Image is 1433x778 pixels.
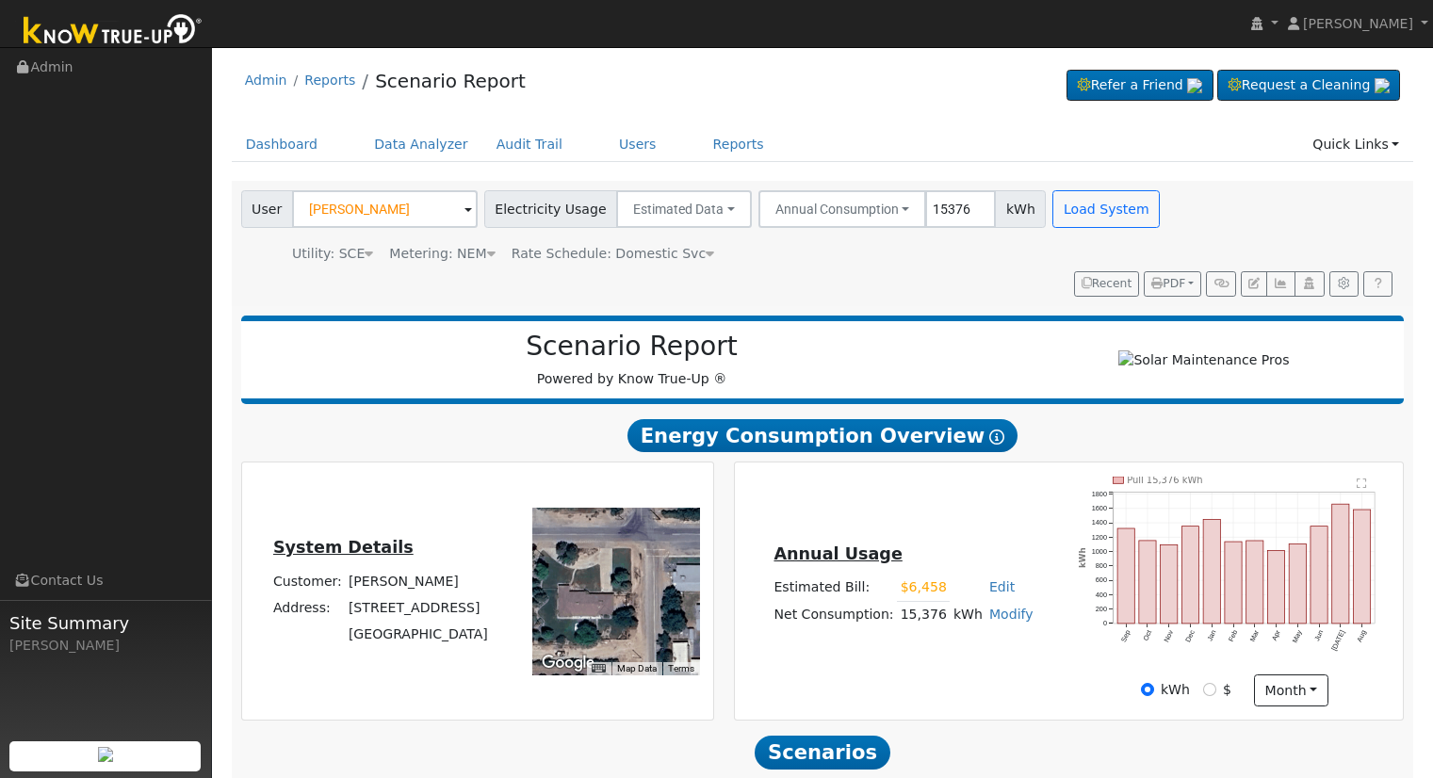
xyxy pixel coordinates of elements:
[1331,629,1348,653] text: [DATE]
[260,331,1003,363] h2: Scenario Report
[1203,683,1216,696] input: $
[1182,526,1199,624] rect: onclick=""
[1266,271,1295,298] button: Multi-Series Graph
[1118,350,1289,370] img: Solar Maintenance Pros
[1092,547,1107,556] text: 1000
[1184,628,1197,643] text: Dec
[592,662,605,675] button: Keyboard shortcuts
[1187,78,1202,93] img: retrieve
[995,190,1046,228] span: kWh
[771,575,897,602] td: Estimated Bill:
[1295,271,1324,298] button: Login As
[1067,70,1213,102] a: Refer a Friend
[1292,628,1305,644] text: May
[668,663,694,673] a: Terms (opens in new tab)
[537,651,599,675] img: Google
[537,651,599,675] a: Open this area in Google Maps (opens a new window)
[1096,561,1107,570] text: 800
[1151,277,1185,290] span: PDF
[482,127,577,162] a: Audit Trail
[1119,629,1132,644] text: Sep
[1223,680,1231,700] label: $
[1092,504,1107,512] text: 1600
[1329,271,1359,298] button: Settings
[269,594,345,621] td: Address:
[1333,504,1350,624] rect: onclick=""
[1117,528,1134,624] rect: onclick=""
[699,127,778,162] a: Reports
[1303,16,1413,31] span: [PERSON_NAME]
[304,73,355,88] a: Reports
[251,331,1014,389] div: Powered by Know True-Up ®
[897,601,950,628] td: 15,376
[950,601,985,628] td: kWh
[1096,591,1107,599] text: 400
[1092,518,1107,527] text: 1400
[389,244,495,264] div: Metering: NEM
[1254,674,1328,706] button: month
[1241,271,1267,298] button: Edit User
[241,190,293,228] span: User
[1079,547,1088,568] text: kWh
[1290,543,1307,624] rect: onclick=""
[1092,490,1107,498] text: 1800
[1247,541,1264,624] rect: onclick=""
[245,73,287,88] a: Admin
[1096,605,1107,613] text: 200
[273,538,414,557] u: System Details
[1375,78,1390,93] img: retrieve
[755,736,889,770] span: Scenarios
[1204,519,1221,624] rect: onclick=""
[1363,271,1392,298] a: Help Link
[627,419,1018,453] span: Energy Consumption Overview
[989,579,1015,594] a: Edit
[345,568,491,594] td: [PERSON_NAME]
[345,621,491,647] td: [GEOGRAPHIC_DATA]
[1298,127,1413,162] a: Quick Links
[1206,629,1218,643] text: Jan
[1311,526,1328,624] rect: onclick=""
[1161,544,1178,624] rect: onclick=""
[14,10,212,53] img: Know True-Up
[773,544,902,563] u: Annual Usage
[616,190,752,228] button: Estimated Data
[98,747,113,762] img: retrieve
[269,568,345,594] td: Customer:
[617,662,657,675] button: Map Data
[989,430,1004,445] i: Show Help
[758,190,927,228] button: Annual Consumption
[1052,190,1160,228] button: Load System
[1161,680,1190,700] label: kWh
[9,636,202,656] div: [PERSON_NAME]
[375,70,526,92] a: Scenario Report
[1355,510,1372,624] rect: onclick=""
[512,246,714,261] span: Alias: None
[292,190,478,228] input: Select a User
[1139,541,1156,624] rect: onclick=""
[1142,629,1154,642] text: Oct
[292,244,373,264] div: Utility: SCE
[897,575,950,602] td: $6,458
[1074,271,1140,298] button: Recent
[484,190,617,228] span: Electricity Usage
[1271,628,1283,642] text: Apr
[1313,629,1326,643] text: Jun
[1217,70,1400,102] a: Request a Cleaning
[1128,475,1204,485] text: Pull 15,376 kWh
[1226,542,1243,624] rect: onclick=""
[1103,619,1107,627] text: 0
[1163,628,1176,643] text: Nov
[1268,550,1285,624] rect: onclick=""
[1096,575,1107,584] text: 600
[1228,629,1240,643] text: Feb
[232,127,333,162] a: Dashboard
[1141,683,1154,696] input: kWh
[605,127,671,162] a: Users
[1144,271,1201,298] button: PDF
[345,594,491,621] td: [STREET_ADDRESS]
[9,610,202,636] span: Site Summary
[989,607,1034,622] a: Modify
[1249,628,1262,643] text: Mar
[771,601,897,628] td: Net Consumption:
[1358,478,1368,489] text: 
